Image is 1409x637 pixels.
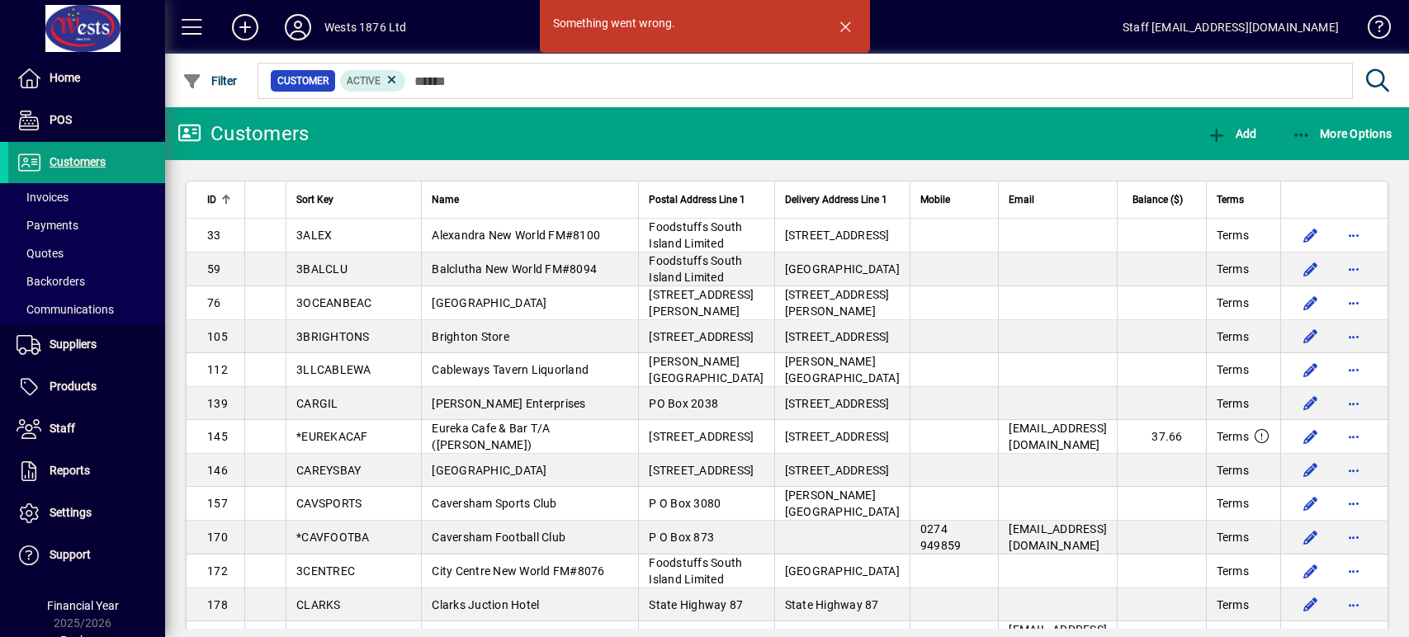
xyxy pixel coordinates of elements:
[1298,423,1324,450] button: Edit
[207,397,228,410] span: 139
[8,211,165,239] a: Payments
[432,531,565,544] span: Caversham Football Club
[1132,191,1183,209] span: Balance ($)
[17,275,85,288] span: Backorders
[649,497,721,510] span: P O Box 3080
[920,191,950,209] span: Mobile
[207,191,216,209] span: ID
[1298,457,1324,484] button: Edit
[1217,597,1249,613] span: Terms
[50,506,92,519] span: Settings
[1217,462,1249,479] span: Terms
[1117,420,1206,454] td: 37.66
[277,73,329,89] span: Customer
[296,497,362,510] span: CAVSPORTS
[1217,227,1249,243] span: Terms
[1217,261,1249,277] span: Terms
[1298,558,1324,584] button: Edit
[50,71,80,84] span: Home
[785,355,900,385] span: [PERSON_NAME][GEOGRAPHIC_DATA]
[432,422,550,451] span: Eureka Cafe & Bar T/A ([PERSON_NAME])
[1292,127,1392,140] span: More Options
[785,598,879,611] span: State Highway 87
[1217,191,1244,209] span: Terms
[182,74,238,87] span: Filter
[207,229,221,242] span: 33
[207,330,228,343] span: 105
[50,113,72,126] span: POS
[1340,222,1367,248] button: More options
[1217,495,1249,512] span: Terms
[219,12,272,42] button: Add
[50,548,91,561] span: Support
[207,531,228,544] span: 170
[296,330,370,343] span: 3BRIGHTONS
[649,220,742,250] span: Foodstuffs South Island Limited
[17,219,78,232] span: Payments
[1128,191,1198,209] div: Balance ($)
[785,191,887,209] span: Delivery Address Line 1
[8,408,165,450] a: Staff
[1298,256,1324,282] button: Edit
[1298,390,1324,417] button: Edit
[1298,323,1324,350] button: Edit
[1009,422,1107,451] span: [EMAIL_ADDRESS][DOMAIN_NAME]
[296,229,332,242] span: 3ALEX
[432,191,459,209] span: Name
[1340,490,1367,517] button: More options
[1340,592,1367,618] button: More options
[8,366,165,408] a: Products
[50,464,90,477] span: Reports
[1340,558,1367,584] button: More options
[1340,423,1367,450] button: More options
[296,430,368,443] span: *EUREKACAF
[8,183,165,211] a: Invoices
[1217,563,1249,579] span: Terms
[649,330,754,343] span: [STREET_ADDRESS]
[649,254,742,284] span: Foodstuffs South Island Limited
[347,75,381,87] span: Active
[432,564,604,578] span: City Centre New World FM#8076
[785,229,890,242] span: [STREET_ADDRESS]
[1298,290,1324,316] button: Edit
[50,337,97,351] span: Suppliers
[207,363,228,376] span: 112
[17,191,69,204] span: Invoices
[432,262,597,276] span: Balclutha New World FM#8094
[207,564,228,578] span: 172
[432,296,546,309] span: [GEOGRAPHIC_DATA]
[1298,524,1324,550] button: Edit
[296,397,338,410] span: CARGIL
[1009,191,1107,209] div: Email
[8,324,165,366] a: Suppliers
[649,556,742,586] span: Foodstuffs South Island Limited
[272,12,324,42] button: Profile
[47,599,119,612] span: Financial Year
[432,397,585,410] span: [PERSON_NAME] Enterprises
[1340,524,1367,550] button: More options
[1340,323,1367,350] button: More options
[649,288,754,318] span: [STREET_ADDRESS][PERSON_NAME]
[1123,14,1339,40] div: Staff [EMAIL_ADDRESS][DOMAIN_NAME]
[649,430,754,443] span: [STREET_ADDRESS]
[785,464,890,477] span: [STREET_ADDRESS]
[432,229,600,242] span: Alexandra New World FM#8100
[432,363,589,376] span: Cableways Tavern Liquorland
[207,497,228,510] span: 157
[296,191,333,209] span: Sort Key
[324,14,406,40] div: Wests 1876 Ltd
[649,191,745,209] span: Postal Address Line 1
[296,598,341,611] span: CLARKS
[920,522,962,552] span: 0274 949859
[296,296,372,309] span: 3OCEANBEAC
[1203,119,1260,149] button: Add
[1340,256,1367,282] button: More options
[8,239,165,267] a: Quotes
[432,464,546,477] span: [GEOGRAPHIC_DATA]
[207,296,221,309] span: 76
[1340,390,1367,417] button: More options
[296,363,371,376] span: 3LLCABLEWA
[649,531,714,544] span: P O Box 873
[1288,119,1397,149] button: More Options
[50,422,75,435] span: Staff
